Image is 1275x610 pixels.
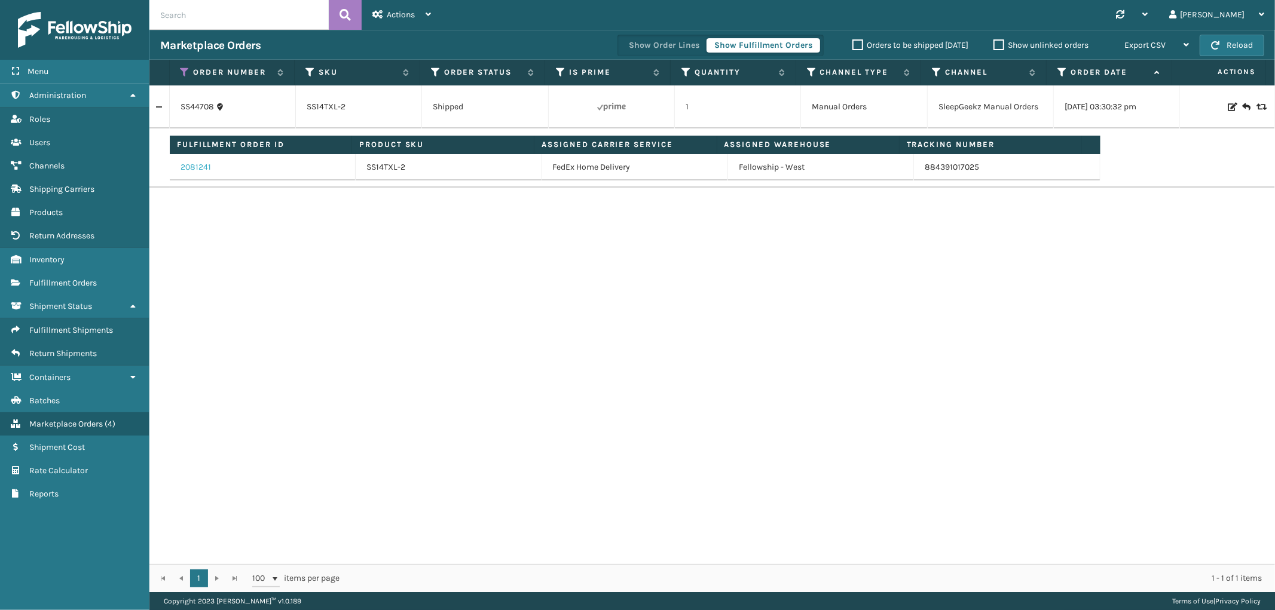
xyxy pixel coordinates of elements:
span: Channels [29,161,65,171]
a: Terms of Use [1172,597,1213,605]
span: ( 4 ) [105,419,115,429]
label: Assigned Carrier Service [542,139,709,150]
span: Fulfillment Orders [29,278,97,288]
a: Privacy Policy [1215,597,1261,605]
span: Fulfillment Shipments [29,325,113,335]
label: Channel Type [820,67,898,78]
i: Replace [1256,103,1264,111]
span: Administration [29,90,86,100]
span: Batches [29,396,60,406]
span: Roles [29,114,50,124]
span: Actions [387,10,415,20]
h3: Marketplace Orders [160,38,261,53]
i: Edit [1228,103,1235,111]
button: Show Order Lines [621,38,707,53]
td: Fellowship - West [728,154,914,180]
span: Shipping Carriers [29,184,94,194]
span: 100 [252,572,270,584]
span: Products [29,207,63,217]
a: 2081241 [181,161,211,173]
span: Inventory [29,255,65,265]
label: Order Date [1071,67,1149,78]
span: Users [29,137,50,148]
img: logo [18,12,132,48]
label: Orders to be shipped [DATE] [852,40,968,50]
a: SS44708 [181,101,214,113]
span: Shipment Cost [29,442,85,452]
span: Export CSV [1124,40,1166,50]
div: | [1172,592,1261,610]
label: Fulfillment Order ID [177,139,344,150]
span: Rate Calculator [29,465,88,476]
span: Reports [29,489,59,499]
span: Containers [29,372,71,382]
label: Is Prime [569,67,647,78]
a: 1 [190,569,208,587]
td: SS14TXL-2 [356,154,542,180]
span: Menu [27,66,48,76]
span: Shipment Status [29,301,92,311]
label: Order Number [193,67,271,78]
button: Reload [1200,35,1264,56]
label: Show unlinked orders [993,40,1089,50]
td: FedEx Home Delivery [542,154,728,180]
td: SleepGeekz Manual Orders [928,85,1054,128]
label: Quantity [695,67,773,78]
a: 884391017025 [925,162,979,172]
label: SKU [319,67,397,78]
span: Actions [1176,62,1263,82]
label: Product SKU [359,139,527,150]
span: Marketplace Orders [29,419,103,429]
div: 1 - 1 of 1 items [356,572,1262,584]
label: Channel [945,67,1023,78]
p: Copyright 2023 [PERSON_NAME]™ v 1.0.189 [164,592,301,610]
button: Show Fulfillment Orders [707,38,820,53]
label: Assigned Warehouse [724,139,892,150]
span: Return Shipments [29,348,97,358]
td: Manual Orders [801,85,927,128]
label: Order Status [444,67,522,78]
td: [DATE] 03:30:32 pm [1054,85,1180,128]
td: Shipped [422,85,548,128]
a: SS14TXL-2 [307,102,345,112]
label: Tracking Number [907,139,1074,150]
i: Create Return Label [1242,101,1249,113]
td: 1 [675,85,801,128]
span: items per page [252,569,340,587]
span: Return Addresses [29,231,94,241]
